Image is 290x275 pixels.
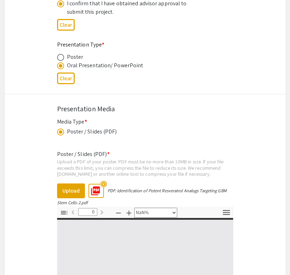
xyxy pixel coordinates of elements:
button: Clear [57,73,75,84]
mat-icon: highlight_off [100,181,107,187]
div: Upload a PDF of your poster. PDF must be no more than 10MB in size. If your file exceeds this lim... [57,158,233,177]
mat-label: Poster / Slides (PDF) [57,150,110,158]
div: Oral Presentation/ PowerPoint [67,61,143,70]
button: Upload [57,183,85,198]
button: Clear [57,19,75,31]
mat-label: Presentation Type [57,41,105,48]
button: Tools [221,208,233,218]
div: PDF: Identification of Potent Resveratrol Analogs Targeting GBM Stem Cells-2.pdf [57,188,227,206]
select: Zoom [134,208,177,218]
button: Zoom Out [112,208,124,218]
button: Previous Page [67,207,79,217]
iframe: Chat [5,243,30,270]
button: Toggle Sidebar [58,208,70,218]
div: Poster / Slides (PDF) [67,127,117,136]
button: Next Page [96,207,108,217]
mat-icon: picture_as_pdf [88,183,99,194]
mat-label: Media Type [57,118,87,125]
div: Presentation Media [57,104,233,114]
div: Poster [67,53,84,61]
input: Page [78,208,97,216]
button: Zoom In [123,208,135,218]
